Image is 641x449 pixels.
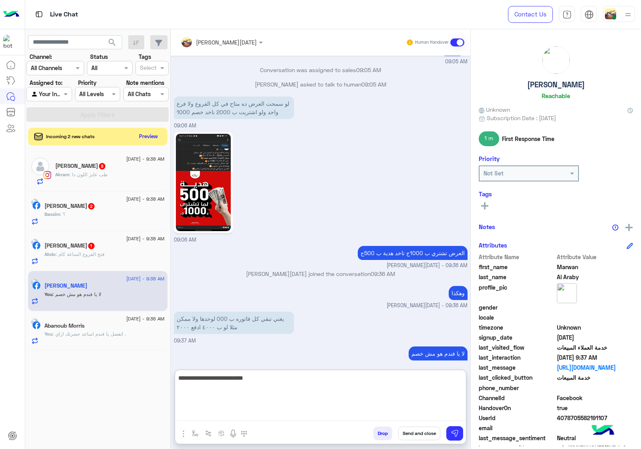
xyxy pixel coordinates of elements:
[176,134,231,231] img: 539154281_830014759688493_4911740887435135598_n.jpg
[358,246,468,260] p: 28/8/2025, 9:36 AM
[31,199,38,206] img: picture
[562,10,572,19] img: tab
[88,203,95,209] span: 2
[612,224,619,231] img: notes
[487,114,556,122] span: Subscription Date : [DATE]
[557,353,633,362] span: 2025-08-28T06:37:47.9787995Z
[559,6,575,23] a: tab
[479,384,555,392] span: phone_number
[174,80,468,89] p: [PERSON_NAME] asked to talk to human
[107,38,117,47] span: search
[44,331,52,337] span: You
[479,363,555,372] span: last_message
[557,333,633,342] span: 2024-08-19T20:14:13.95Z
[557,343,633,352] span: خدمة العملاء المبيعات
[589,417,617,445] img: hulul-logo.png
[174,312,294,334] p: 28/8/2025, 9:37 AM
[136,131,161,142] button: Preview
[557,363,633,372] a: [URL][DOMAIN_NAME]
[52,331,126,337] span: اتفضل يا فندم اساعد حضرتك ازاي .
[44,282,87,289] h5: Marwan Al Araby
[557,263,633,271] span: Marwan
[218,430,225,437] img: create order
[479,414,555,422] span: UserId
[398,427,440,440] button: Send and close
[479,190,633,197] h6: Tags
[585,10,594,19] img: tab
[179,429,188,439] img: send attachment
[55,163,106,169] h5: Akram Habib
[387,302,468,310] span: [PERSON_NAME][DATE] - 09:36 AM
[479,155,500,162] h6: Priority
[50,9,78,20] p: Live Chat
[90,52,108,61] label: Status
[445,58,468,66] span: 09:05 AM
[30,52,52,61] label: Channel:
[205,430,212,437] img: Trigger scenario
[174,123,196,129] span: 09:06 AM
[56,251,105,257] span: فتح الفروع الساعة كام
[3,35,18,49] img: 713415422032625
[26,107,169,122] button: Apply Filters
[44,242,95,249] h5: Abdo Ashraf
[126,275,164,282] span: [DATE] - 9:38 AM
[542,92,570,99] h6: Reachable
[88,243,95,249] span: 1
[139,63,157,74] div: Select
[32,242,40,250] img: Facebook
[557,373,633,382] span: خدمة المبيعات
[34,9,44,19] img: tab
[174,97,294,119] p: 28/8/2025, 9:06 AM
[31,279,38,286] img: picture
[189,427,202,440] button: select flow
[479,394,555,402] span: ChannelId
[174,338,196,344] span: 09:37 AM
[126,155,164,163] span: [DATE] - 9:38 AM
[508,6,553,23] a: Contact Us
[126,195,164,203] span: [DATE] - 9:38 AM
[557,313,633,322] span: null
[479,242,507,249] h6: Attributes
[415,39,449,46] small: Human Handover
[55,171,69,177] span: Akram
[479,263,555,271] span: first_name
[479,343,555,352] span: last_visited_flow
[241,431,247,437] img: make a call
[32,321,40,329] img: Facebook
[449,286,468,300] p: 28/8/2025, 9:36 AM
[202,427,215,440] button: Trigger scenario
[557,424,633,432] span: null
[44,322,85,329] h5: Abanoub Morris
[103,35,122,52] button: search
[479,313,555,322] span: locale
[625,224,633,231] img: add
[557,434,633,442] span: 0
[527,80,585,89] h5: [PERSON_NAME]
[43,171,51,179] img: Instagram
[451,429,459,437] img: send message
[557,414,633,422] span: 4078705582191107
[479,273,555,281] span: last_name
[605,8,616,19] img: userImage
[542,46,570,74] img: picture
[99,163,105,169] span: 8
[44,203,95,209] h5: Bassim Younis
[3,6,19,23] img: Logo
[557,323,633,332] span: Unknown
[479,353,555,362] span: last_interaction
[479,105,510,114] span: Unknown
[479,434,555,442] span: last_message_sentiment
[60,211,65,217] span: ؟
[30,79,62,87] label: Assigned to:
[78,79,97,87] label: Priority
[126,315,164,322] span: [DATE] - 9:36 AM
[69,171,108,177] span: طب عايز اللون دا
[361,81,386,88] span: 09:05 AM
[409,346,468,360] p: 28/8/2025, 9:38 AM
[557,253,633,261] span: Attribute Value
[557,303,633,312] span: null
[479,333,555,342] span: signup_date
[502,135,554,143] span: First Response Time
[356,66,381,73] span: 09:05 AM
[387,262,468,270] span: [PERSON_NAME][DATE] - 09:36 AM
